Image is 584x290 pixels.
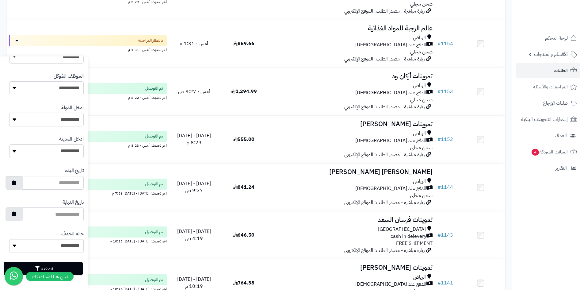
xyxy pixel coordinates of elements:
label: ادخل المدينة [59,136,84,143]
img: logo-2.png [542,17,578,30]
label: الموظف المُوكل [54,73,84,80]
h3: تموينات أركان ود [271,73,433,80]
button: تصفية [4,262,83,275]
span: بانتظار المراجعة [138,37,163,44]
span: زيارة مباشرة - مصدر الطلب: الموقع الإلكتروني [344,55,425,63]
span: زيارة مباشرة - مصدر الطلب: الموقع الإلكتروني [344,247,425,254]
span: تم التوصيل [145,181,163,187]
span: # [437,279,441,287]
span: الرياض [413,34,426,41]
span: [DATE] - [DATE] 10:19 م [177,276,211,290]
label: تاريخ البدء [65,167,84,174]
span: 869.66 [233,40,254,47]
span: FREE SHIPMENT [396,240,433,247]
span: شحن مجاني [410,192,433,199]
span: العملاء [555,131,567,140]
span: شحن مجاني [410,144,433,151]
a: طلبات الإرجاع [516,96,580,110]
span: أمس - 1:31 م [180,40,208,47]
a: السلات المتروكة4 [516,145,580,159]
a: #1154 [437,40,453,47]
span: الدفع عند [DEMOGRAPHIC_DATA] [355,41,426,48]
span: [GEOGRAPHIC_DATA] [378,226,426,233]
span: زيارة مباشرة - مصدر الطلب: الموقع الإلكتروني [344,151,425,158]
span: 4 [532,149,539,156]
a: #1144 [437,184,453,191]
span: تم التوصيل [145,229,163,235]
span: 555.00 [233,136,254,143]
span: طلبات الإرجاع [543,99,568,107]
a: العملاء [516,128,580,143]
h3: تموينات [PERSON_NAME] [271,264,433,271]
span: # [437,231,441,239]
a: #1141 [437,279,453,287]
h3: [PERSON_NAME] [PERSON_NAME] [271,168,433,176]
span: إشعارات التحويلات البنكية [521,115,568,124]
span: التقارير [555,164,567,172]
span: الدفع عند [DEMOGRAPHIC_DATA] [355,281,426,288]
span: الطلبات [554,66,568,75]
label: حالة الحذف [61,230,84,238]
span: # [437,88,441,95]
span: تم التوصيل [145,277,163,283]
a: الطلبات [516,63,580,78]
span: الرياض [413,274,426,281]
span: زيارة مباشرة - مصدر الطلب: الموقع الإلكتروني [344,7,425,15]
a: لوحة التحكم [516,31,580,45]
a: #1143 [437,231,453,239]
span: شحن مجاني [410,0,433,8]
span: 841.24 [233,184,254,191]
span: زيارة مباشرة - مصدر الطلب: الموقع الإلكتروني [344,199,425,206]
span: تم التوصيل [145,85,163,91]
span: لوحة التحكم [545,34,568,42]
span: الرياض [413,178,426,185]
span: الرياض [413,130,426,137]
span: شحن مجاني [410,96,433,103]
label: تاريخ النهاية [63,199,84,206]
span: المراجعات والأسئلة [533,83,568,91]
span: 764.38 [233,279,254,287]
span: # [437,40,441,47]
span: # [437,184,441,191]
span: السلات المتروكة [531,148,568,156]
span: 646.50 [233,231,254,239]
h3: تموينات [PERSON_NAME] [271,121,433,128]
a: التقارير [516,161,580,176]
span: الدفع عند [DEMOGRAPHIC_DATA] [355,185,426,192]
span: الرياض [413,82,426,89]
label: ادخل الدولة [61,104,84,111]
span: أمس - 9:27 ص [178,88,210,95]
a: #1152 [437,136,453,143]
span: # [437,136,441,143]
h3: تموينات فرسان السعد [271,216,433,223]
div: اخر تحديث: أمس - 1:31 م [9,46,167,52]
span: cash in delevery [391,233,426,240]
span: الدفع عند [DEMOGRAPHIC_DATA] [355,137,426,144]
h3: عالم الرجبة للمواد الغذائية [271,25,433,32]
a: #1153 [437,88,453,95]
span: زيارة مباشرة - مصدر الطلب: الموقع الإلكتروني [344,103,425,110]
span: [DATE] - [DATE] 4:19 ص [177,228,211,242]
a: إشعارات التحويلات البنكية [516,112,580,127]
span: 1,294.99 [231,88,257,95]
span: تم التوصيل [145,133,163,139]
span: شحن مجاني [410,48,433,56]
span: [DATE] - [DATE] 9:37 ص [177,180,211,194]
span: الأقسام والمنتجات [534,50,568,59]
span: [DATE] - [DATE] 8:29 م [177,132,211,146]
span: الدفع عند [DEMOGRAPHIC_DATA] [355,89,426,96]
a: المراجعات والأسئلة [516,79,580,94]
